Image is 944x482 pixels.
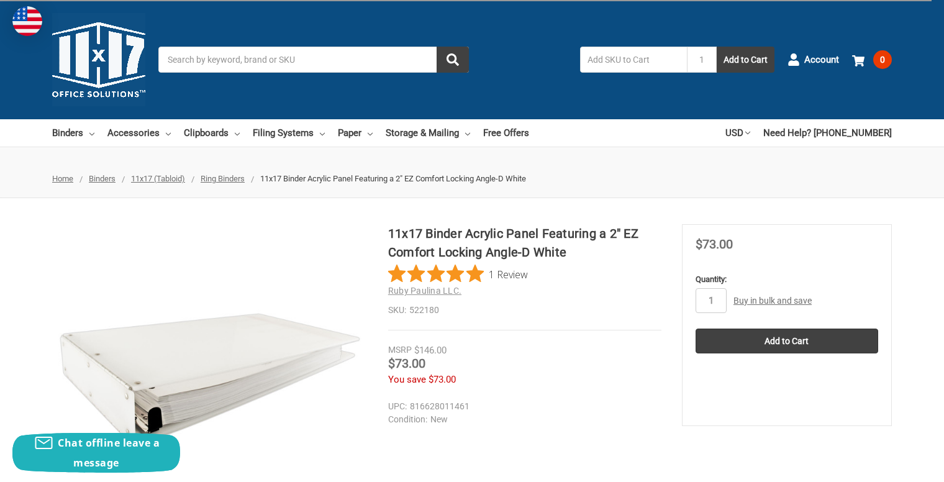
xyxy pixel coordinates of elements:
[489,265,528,283] span: 1 Review
[388,304,661,317] dd: 522180
[483,119,529,147] a: Free Offers
[12,6,42,36] img: duty and tax information for United States
[725,119,750,147] a: USD
[184,119,240,147] a: Clipboards
[388,413,427,426] dt: Condition:
[733,296,812,306] a: Buy in bulk and save
[386,119,470,147] a: Storage & Mailing
[388,304,406,317] dt: SKU:
[787,43,839,76] a: Account
[388,374,426,385] span: You save
[696,273,878,286] label: Quantity:
[696,329,878,353] input: Add to Cart
[58,436,160,470] span: Chat offline leave a message
[580,47,687,73] input: Add SKU to Cart
[158,47,469,73] input: Search by keyword, brand or SKU
[873,50,892,69] span: 0
[89,174,116,183] a: Binders
[763,119,892,147] a: Need Help? [PHONE_NUMBER]
[201,174,245,183] a: Ring Binders
[388,224,661,261] h1: 11x17 Binder Acrylic Panel Featuring a 2" EZ Comfort Locking Angle-D White
[253,119,325,147] a: Filing Systems
[388,400,407,413] dt: UPC:
[12,433,180,473] button: Chat offline leave a message
[696,237,733,252] span: $73.00
[388,400,656,413] dd: 816628011461
[107,119,171,147] a: Accessories
[388,265,528,283] button: Rated 5 out of 5 stars from 1 reviews. Jump to reviews.
[260,174,526,183] span: 11x17 Binder Acrylic Panel Featuring a 2" EZ Comfort Locking Angle-D White
[388,343,412,357] div: MSRP
[852,43,892,76] a: 0
[388,356,425,371] span: $73.00
[52,174,73,183] a: Home
[131,174,185,183] a: 11x17 (Tabloid)
[388,413,656,426] dd: New
[429,374,456,385] span: $73.00
[842,448,944,482] iframe: Google Customer Reviews
[804,53,839,67] span: Account
[717,47,774,73] button: Add to Cart
[338,119,373,147] a: Paper
[52,13,145,106] img: 11x17.com
[414,345,447,356] span: $146.00
[388,286,461,296] a: Ruby Paulina LLC.
[52,119,94,147] a: Binders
